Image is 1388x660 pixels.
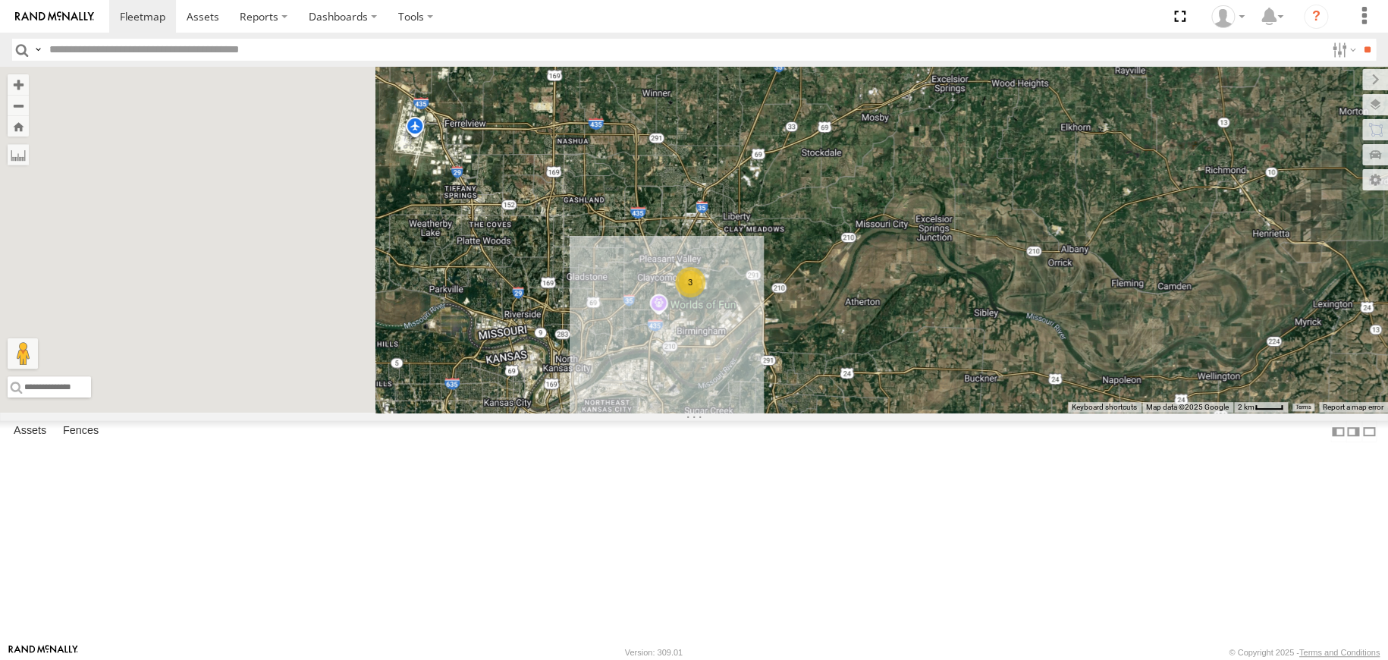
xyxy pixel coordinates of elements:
[1299,648,1380,657] a: Terms and Conditions
[625,648,683,657] div: Version: 309.01
[1323,403,1383,411] a: Report a map error
[1361,420,1377,442] label: Hide Summary Table
[1330,420,1346,442] label: Dock Summary Table to the Left
[8,95,29,116] button: Zoom out
[1146,403,1229,411] span: Map data ©2025 Google
[8,144,29,165] label: Measure
[1346,420,1361,442] label: Dock Summary Table to the Right
[1238,403,1255,411] span: 2 km
[1206,5,1250,28] div: Miky Transport
[1304,5,1328,29] i: ?
[1072,402,1137,413] button: Keyboard shortcuts
[675,267,705,297] div: 3
[1295,404,1311,410] a: Terms (opens in new tab)
[8,338,38,369] button: Drag Pegman onto the map to open Street View
[8,645,78,660] a: Visit our Website
[8,74,29,95] button: Zoom in
[1362,169,1388,190] label: Map Settings
[32,39,44,61] label: Search Query
[8,116,29,137] button: Zoom Home
[1229,648,1380,657] div: © Copyright 2025 -
[1326,39,1358,61] label: Search Filter Options
[55,421,106,442] label: Fences
[15,11,94,22] img: rand-logo.svg
[6,421,54,442] label: Assets
[1233,402,1288,413] button: Map Scale: 2 km per 34 pixels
